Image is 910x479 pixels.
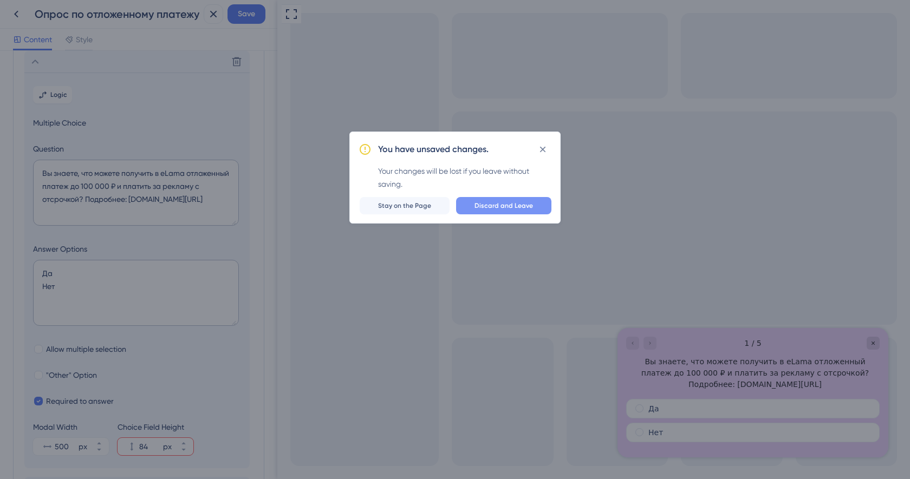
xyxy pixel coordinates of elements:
[378,201,431,210] span: Stay on the Page
[340,328,611,457] iframe: UserGuiding Survey
[378,143,489,156] h2: You have unsaved changes.
[378,165,551,191] div: Your changes will be lost if you leave without saving.
[474,201,533,210] span: Discard and Leave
